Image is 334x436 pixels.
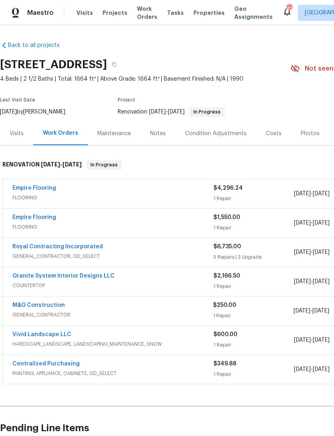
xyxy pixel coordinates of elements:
[313,220,330,226] span: [DATE]
[12,369,213,377] span: PAINTING, APPLIANCE, CABINETS, OD_SELECT
[313,337,330,343] span: [DATE]
[12,252,213,260] span: GENERAL_CONTRACTOR, OD_SELECT
[213,282,294,290] div: 1 Repair
[118,97,135,102] span: Project
[97,130,131,138] div: Maintenance
[137,5,157,21] span: Work Orders
[12,302,65,308] a: M&G Construction
[27,9,54,17] span: Maestro
[213,273,240,279] span: $2,166.50
[2,160,82,170] h6: RENOVATION
[12,244,103,249] a: Royal Contracting Incorporated
[185,130,247,138] div: Condition Adjustments
[294,190,330,198] span: -
[301,130,320,138] div: Photos
[12,215,56,220] a: Empire Flooring
[118,109,225,115] span: Renovation
[294,278,330,286] span: -
[149,109,185,115] span: -
[167,10,184,16] span: Tasks
[12,273,115,279] a: Granite System Interior Designs LLC
[213,244,241,249] span: $6,735.00
[10,130,24,138] div: Visits
[76,9,93,17] span: Visits
[150,130,166,138] div: Notes
[313,367,330,372] span: [DATE]
[294,279,311,284] span: [DATE]
[168,109,185,115] span: [DATE]
[12,194,213,202] span: FLOORING
[286,5,292,13] div: 42
[107,57,121,72] button: Copy Address
[12,361,80,367] a: Centralized Purchasing
[213,332,237,337] span: $600.00
[213,224,294,232] div: 1 Repair
[294,248,330,256] span: -
[213,185,243,191] span: $4,296.24
[213,370,294,378] div: 1 Repair
[213,302,236,308] span: $250.00
[12,332,71,337] a: Vivid Landscape LLC
[12,185,56,191] a: Empire Flooring
[312,308,329,314] span: [DATE]
[294,219,330,227] span: -
[43,129,78,137] div: Work Orders
[213,341,294,349] div: 1 Repair
[294,220,311,226] span: [DATE]
[294,365,330,373] span: -
[62,162,82,167] span: [DATE]
[266,130,282,138] div: Costs
[294,191,311,197] span: [DATE]
[193,9,225,17] span: Properties
[41,162,82,167] span: -
[87,161,121,169] span: In Progress
[294,337,311,343] span: [DATE]
[213,215,240,220] span: $1,550.00
[213,312,293,320] div: 1 Repair
[103,9,127,17] span: Projects
[12,282,213,290] span: COUNTERTOP
[294,249,311,255] span: [DATE]
[213,253,294,261] div: 5 Repairs | 3 Upgrade
[213,195,294,203] div: 1 Repair
[12,340,213,348] span: HARDSCAPE_LANDSCAPE, LANDSCAPING_MAINTENANCE, SNOW
[149,109,166,115] span: [DATE]
[41,162,60,167] span: [DATE]
[294,308,310,314] span: [DATE]
[190,110,224,114] span: In Progress
[234,5,273,21] span: Geo Assignments
[294,307,329,315] span: -
[12,311,213,319] span: GENERAL_CONTRACTOR
[313,249,330,255] span: [DATE]
[294,367,311,372] span: [DATE]
[213,361,236,367] span: $349.88
[294,336,330,344] span: -
[12,223,213,231] span: FLOORING
[313,191,330,197] span: [DATE]
[313,279,330,284] span: [DATE]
